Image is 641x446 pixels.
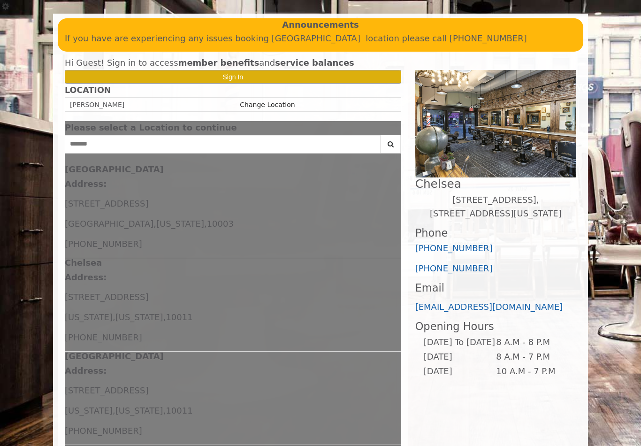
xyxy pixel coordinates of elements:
span: [PERSON_NAME] [70,101,124,108]
b: service balances [275,58,354,68]
span: [US_STATE] [65,406,113,415]
span: Please select a Location to continue [65,123,237,132]
span: 10011 [166,406,192,415]
input: Search Center [65,135,381,154]
span: [STREET_ADDRESS] [65,385,148,395]
button: close dialog [387,125,401,131]
p: If you have are experiencing any issues booking [GEOGRAPHIC_DATA] location please call [PHONE_NUM... [65,32,576,46]
button: Sign In [65,70,401,84]
b: Chelsea [65,258,102,268]
span: , [163,406,166,415]
span: 10011 [166,312,192,322]
td: 8 A.M - 7 P.M [496,350,568,364]
td: [DATE] To [DATE] [423,335,496,350]
span: [PHONE_NUMBER] [65,426,142,436]
span: [GEOGRAPHIC_DATA] [65,219,153,229]
span: [US_STATE] [65,312,113,322]
span: , [153,219,156,229]
span: [PHONE_NUMBER] [65,239,142,249]
span: [US_STATE] [156,219,204,229]
b: [GEOGRAPHIC_DATA] [65,351,164,361]
b: Address: [65,179,107,189]
h3: Opening Hours [415,321,576,332]
span: , [204,219,207,229]
span: [STREET_ADDRESS] [65,292,148,302]
span: [PHONE_NUMBER] [65,332,142,342]
a: [EMAIL_ADDRESS][DOMAIN_NAME] [415,302,563,312]
b: [GEOGRAPHIC_DATA] [65,164,164,174]
td: 10 A.M - 7 P.M [496,364,568,379]
b: Address: [65,272,107,282]
i: Search button [385,141,396,147]
b: Announcements [282,18,359,32]
h3: Phone [415,227,576,239]
b: LOCATION [65,85,111,95]
span: [STREET_ADDRESS] [65,199,148,208]
p: [STREET_ADDRESS],[STREET_ADDRESS][US_STATE] [415,193,576,221]
div: Hi Guest! Sign in to access and [65,56,401,70]
td: [DATE] [423,350,496,364]
a: Change Location [240,101,295,108]
div: Center Select [65,135,401,158]
b: Address: [65,366,107,376]
b: member benefits [178,58,259,68]
a: [PHONE_NUMBER] [415,243,493,253]
span: , [113,406,115,415]
span: , [163,312,166,322]
span: [US_STATE] [115,312,163,322]
td: 8 A.M - 8 P.M [496,335,568,350]
td: [DATE] [423,364,496,379]
a: [PHONE_NUMBER] [415,263,493,273]
span: , [113,312,115,322]
h2: Chelsea [415,177,576,190]
h3: Email [415,282,576,294]
span: [US_STATE] [115,406,163,415]
span: 10003 [207,219,234,229]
